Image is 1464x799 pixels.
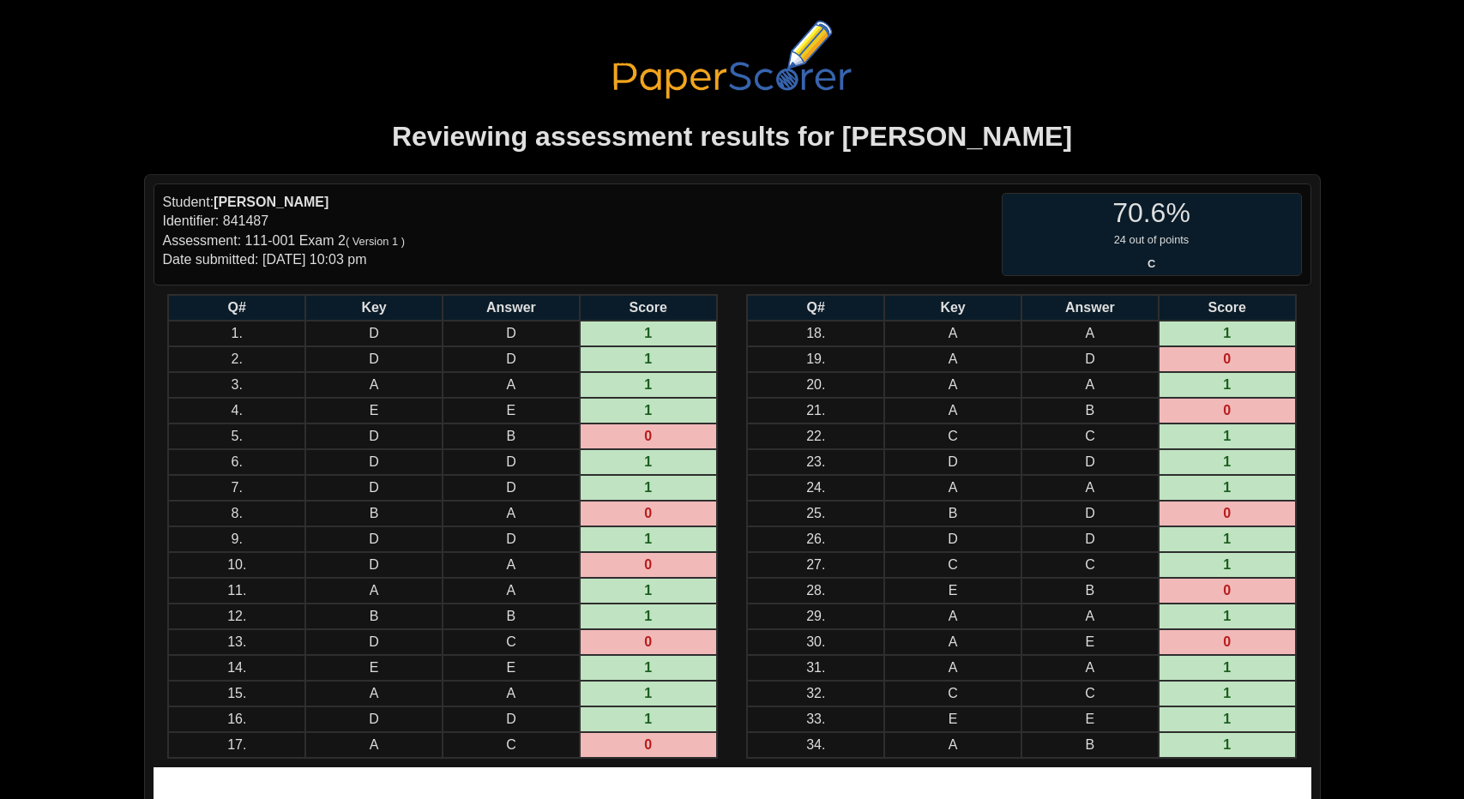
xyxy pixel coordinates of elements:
[747,424,884,449] td: 22.
[1021,449,1159,475] td: D
[1021,346,1159,372] td: D
[747,681,884,706] td: 32.
[747,526,884,552] td: 26.
[580,629,717,655] td: 0
[443,346,580,372] td: D
[305,655,443,681] td: E
[305,629,443,655] td: D
[168,681,305,706] td: 15.
[443,629,580,655] td: C
[1021,526,1159,552] td: D
[747,578,884,604] td: 28.
[884,449,1021,475] td: D
[443,552,580,578] td: A
[1159,295,1296,321] th: Score
[1159,681,1296,706] td: 1
[1148,257,1155,270] b: C
[346,235,405,248] small: ( Version 1 )
[884,681,1021,706] td: C
[168,501,305,526] td: 8.
[305,732,443,758] td: A
[1159,321,1296,346] td: 1
[305,346,443,372] td: D
[747,449,884,475] td: 23.
[168,398,305,424] td: 4.
[884,629,1021,655] td: A
[747,655,884,681] td: 31.
[168,629,305,655] td: 13.
[443,424,580,449] td: B
[1159,372,1296,398] td: 1
[747,398,884,424] td: 21.
[884,604,1021,629] td: A
[1021,706,1159,732] td: E
[168,578,305,604] td: 11.
[1159,655,1296,681] td: 1
[1021,501,1159,526] td: D
[168,732,305,758] td: 17.
[1159,629,1296,655] td: 0
[1021,604,1159,629] td: A
[168,346,305,372] td: 2.
[443,475,580,501] td: D
[1003,232,1301,276] small: 24 out of points
[168,321,305,346] td: 1.
[580,655,717,681] td: 1
[1159,604,1296,629] td: 1
[1159,346,1296,372] td: 0
[305,706,443,732] td: D
[168,449,305,475] td: 6.
[443,655,580,681] td: E
[305,424,443,449] td: D
[747,732,884,758] td: 34.
[1021,732,1159,758] td: B
[1021,655,1159,681] td: A
[305,604,443,629] td: B
[747,346,884,372] td: 19.
[443,501,580,526] td: A
[1159,706,1296,732] td: 1
[168,526,305,552] td: 9.
[1159,449,1296,475] td: 1
[168,604,305,629] td: 12.
[443,372,580,398] td: A
[168,475,305,501] td: 7.
[168,706,305,732] td: 16.
[1021,681,1159,706] td: C
[305,398,443,424] td: E
[884,501,1021,526] td: B
[884,475,1021,501] td: A
[884,346,1021,372] td: A
[1021,578,1159,604] td: B
[214,195,328,209] b: [PERSON_NAME]
[580,604,717,629] td: 1
[1159,501,1296,526] td: 0
[884,706,1021,732] td: E
[168,655,305,681] td: 14.
[168,372,305,398] td: 3.
[1021,372,1159,398] td: A
[1021,629,1159,655] td: E
[305,475,443,501] td: D
[580,321,717,346] td: 1
[580,398,717,424] td: 1
[163,193,732,277] div: Student: Identifier: 841487 Assessment: 111-001 Exam 2 Date submitted: [DATE] 10:03 pm
[443,578,580,604] td: A
[305,372,443,398] td: A
[747,629,884,655] td: 30.
[604,21,861,99] img: PaperScorer
[443,526,580,552] td: D
[305,501,443,526] td: B
[168,295,305,321] th: Q#
[168,552,305,578] td: 10.
[884,398,1021,424] td: A
[747,706,884,732] td: 33.
[443,321,580,346] td: D
[305,578,443,604] td: A
[884,732,1021,758] td: A
[580,424,717,449] td: 0
[580,526,717,552] td: 1
[443,295,580,321] th: Answer
[580,295,717,321] th: Score
[747,501,884,526] td: 25.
